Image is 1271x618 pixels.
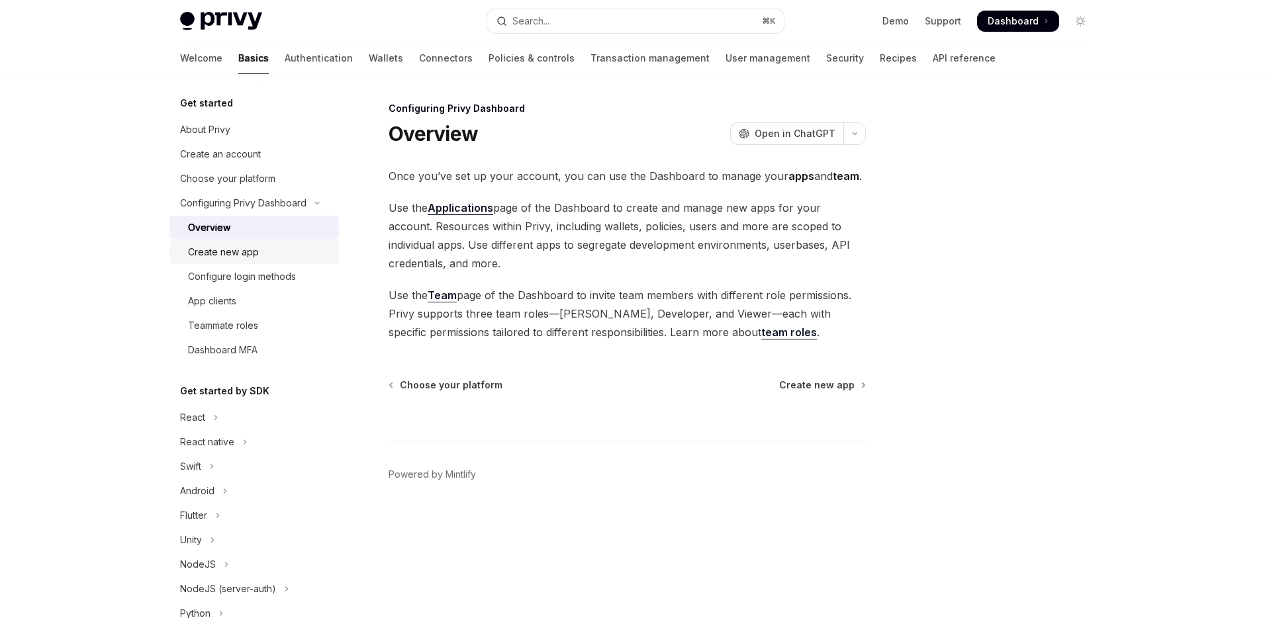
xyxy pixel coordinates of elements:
a: Recipes [880,42,917,74]
div: Swift [180,459,201,474]
a: Connectors [419,42,473,74]
span: Dashboard [988,15,1039,28]
div: React native [180,434,234,450]
button: Toggle React section [169,406,339,429]
a: Dashboard [977,11,1059,32]
a: Transaction management [590,42,710,74]
div: Android [180,483,214,499]
a: About Privy [169,118,339,142]
span: Once you’ve set up your account, you can use the Dashboard to manage your and . [389,167,866,185]
a: Policies & controls [489,42,575,74]
div: Configuring Privy Dashboard [180,195,306,211]
div: React [180,410,205,425]
h1: Overview [389,122,478,146]
div: Dashboard MFA [188,342,258,358]
a: Teammate roles [169,314,339,337]
a: Security [826,42,864,74]
strong: apps [788,169,814,183]
img: light logo [180,12,262,30]
div: Search... [512,13,549,29]
div: Overview [188,220,230,236]
a: Wallets [369,42,403,74]
button: Open search [487,9,784,33]
a: Dashboard MFA [169,338,339,362]
div: Create new app [188,244,259,260]
span: ⌘ K [762,16,776,26]
button: Toggle Swift section [169,455,339,478]
div: Teammate roles [188,318,258,333]
h5: Get started [180,95,233,111]
a: API reference [933,42,996,74]
a: Overview [169,216,339,240]
a: Create an account [169,142,339,166]
a: Create new app [169,240,339,264]
button: Toggle Configuring Privy Dashboard section [169,191,339,215]
a: Applications [428,201,493,215]
a: Choose your platform [390,378,502,392]
button: Toggle React native section [169,430,339,454]
span: Create new app [779,378,855,392]
a: Create new app [779,378,865,392]
button: Toggle Flutter section [169,504,339,527]
a: Team [428,288,457,302]
div: Configure login methods [188,269,296,285]
a: User management [726,42,810,74]
div: Choose your platform [180,171,275,187]
button: Toggle Unity section [169,528,339,552]
div: NodeJS [180,556,216,572]
div: Create an account [180,146,261,162]
a: Welcome [180,42,222,74]
strong: team [833,169,859,183]
a: Powered by Mintlify [389,468,476,481]
span: Open in ChatGPT [755,127,835,140]
button: Toggle NodeJS (server-auth) section [169,577,339,601]
div: Configuring Privy Dashboard [389,102,866,115]
div: Unity [180,532,202,548]
a: Demo [882,15,909,28]
button: Toggle dark mode [1070,11,1091,32]
a: Configure login methods [169,265,339,288]
a: Basics [238,42,269,74]
h5: Get started by SDK [180,383,269,399]
div: About Privy [180,122,230,138]
a: Choose your platform [169,167,339,191]
a: team roles [761,326,817,339]
span: Choose your platform [400,378,502,392]
div: App clients [188,293,236,309]
a: Authentication [285,42,353,74]
button: Toggle Android section [169,479,339,503]
button: Toggle NodeJS section [169,552,339,576]
button: Open in ChatGPT [730,122,843,145]
span: Use the page of the Dashboard to create and manage new apps for your account. Resources within Pr... [389,199,866,273]
a: App clients [169,289,339,313]
span: Use the page of the Dashboard to invite team members with different role permissions. Privy suppo... [389,286,866,341]
div: Flutter [180,508,207,523]
a: Support [925,15,961,28]
div: NodeJS (server-auth) [180,581,276,597]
